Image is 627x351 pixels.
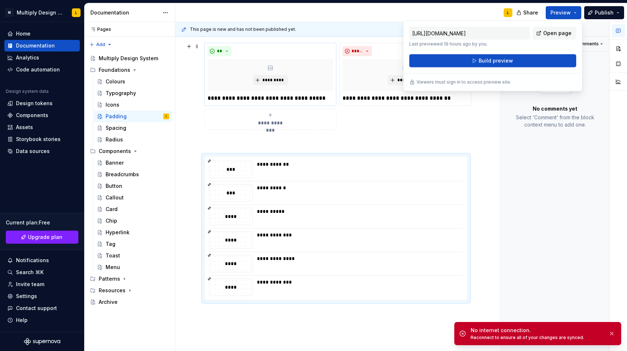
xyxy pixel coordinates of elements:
p: No comments yet [533,105,577,112]
div: Tag [106,240,115,248]
div: Analytics [16,54,39,61]
a: Tag [94,238,172,250]
button: Help [4,314,80,326]
div: Notifications [16,257,49,264]
span: Build preview [479,57,513,65]
div: Archive [99,298,118,306]
a: Toast [94,250,172,261]
div: Components [87,145,172,157]
div: M [5,8,14,17]
a: Button [94,180,172,192]
a: Open page [533,27,576,40]
a: Code automation [4,64,80,75]
div: Radius [106,136,123,143]
div: Pages [87,26,111,32]
div: L [75,10,77,16]
div: Documentation [90,9,159,16]
a: Colours [94,76,172,87]
button: Notifications [4,255,80,266]
div: Hyperlink [106,229,130,236]
a: Archive [87,296,172,308]
button: Contact support [4,302,80,314]
div: Chip [106,217,117,224]
a: Chip [94,215,172,227]
span: Upgrade plan [28,234,62,241]
div: Search ⌘K [16,269,44,276]
div: Storybook stories [16,136,61,143]
a: Data sources [4,145,80,157]
a: Typography [94,87,172,99]
a: Components [4,110,80,121]
div: Design system data [6,88,49,94]
div: Patterns [87,273,172,285]
div: Icons [106,101,119,108]
div: Code automation [16,66,60,73]
button: Search ⌘K [4,267,80,278]
a: Multiply Design System [87,53,172,64]
div: Foundations [99,66,130,74]
a: Assets [4,121,80,133]
span: Preview [550,9,571,16]
button: MMultiply Design SystemL [1,5,83,20]
span: Share [523,9,538,16]
a: Card [94,203,172,215]
a: Documentation [4,40,80,51]
a: Spacing [94,122,172,134]
div: Multiply Design System [17,9,63,16]
div: Reconnect to ensure all of your changes are synced. [471,335,603,340]
a: Analytics [4,52,80,63]
div: Banner [106,159,124,166]
div: L [507,10,509,16]
div: Data sources [16,148,50,155]
div: Settings [16,293,37,300]
div: Typography [106,90,136,97]
div: Components [99,148,131,155]
a: Home [4,28,80,40]
div: Button [106,182,122,190]
span: This page is new and has not been published yet. [190,26,296,32]
a: Callout [94,192,172,203]
a: Radius [94,134,172,145]
div: Card [106,206,118,213]
div: Help [16,317,28,324]
p: Select ‘Comment’ from the block context menu to add one. [509,114,601,128]
button: Share [513,6,543,19]
button: Publish [584,6,624,19]
div: Spacing [106,124,126,132]
div: Documentation [16,42,55,49]
a: Breadcrumbs [94,169,172,180]
a: Icons [94,99,172,111]
div: Patterns [99,275,120,282]
div: L [166,113,167,120]
svg: Supernova Logo [24,338,60,345]
span: Add [96,42,105,48]
span: Open page [543,30,571,37]
div: Design tokens [16,100,53,107]
a: Invite team [4,278,80,290]
a: Banner [94,157,172,169]
button: Open comments [560,39,606,49]
a: Design tokens [4,98,80,109]
a: Menu [94,261,172,273]
div: Assets [16,124,33,131]
div: Colours [106,78,125,85]
span: Publish [595,9,614,16]
div: Contact support [16,305,57,312]
div: Foundations [87,64,172,76]
a: Hyperlink [94,227,172,238]
div: Home [16,30,30,37]
div: Page tree [87,53,172,308]
button: Build preview [409,54,576,67]
a: Settings [4,290,80,302]
div: Toast [106,252,120,259]
div: Menu [106,264,120,271]
div: Callout [106,194,124,201]
div: Components [16,112,48,119]
div: Resources [87,285,172,296]
div: No internet connection. [471,327,603,334]
button: Preview [546,6,581,19]
a: Storybook stories [4,133,80,145]
div: Current plan : Free [6,219,78,226]
div: Invite team [16,281,44,288]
